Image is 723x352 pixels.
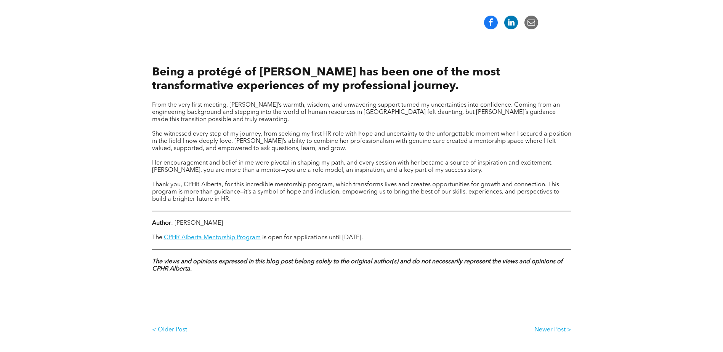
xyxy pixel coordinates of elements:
[152,320,362,340] a: < Older Post
[362,320,571,340] a: Newer Post >
[152,182,559,202] span: Thank you, CPHR Alberta, for this incredible mentorship program, which transforms lives and creat...
[152,259,563,272] strong: The views and opinions expressed in this blog post belong solely to the original author(s) and do...
[152,326,362,334] p: < Older Post
[362,326,571,334] p: Newer Post >
[152,220,171,226] strong: Author
[152,102,560,123] span: From the very first meeting, [PERSON_NAME]’s warmth, wisdom, and unwavering support turned my unc...
[164,235,261,241] a: CPHR Alberta Mentorship Program
[262,235,363,241] span: is open for applications until [DATE].
[152,131,571,152] span: She witnessed every step of my journey, from seeking my first HR role with hope and uncertainty t...
[152,67,500,92] span: Being a protégé of [PERSON_NAME] has been one of the most transformative experiences of my profes...
[152,160,553,173] span: Her encouragement and belief in me were pivotal in shaping my path, and every session with her be...
[171,220,223,226] span: : [PERSON_NAME]
[152,235,162,241] span: The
